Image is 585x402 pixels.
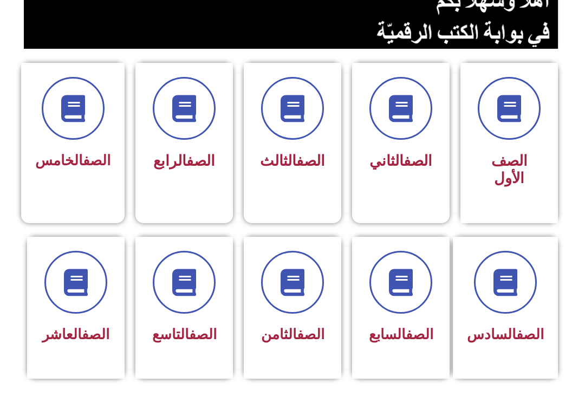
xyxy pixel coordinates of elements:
[189,326,217,342] a: الصف
[406,326,433,342] a: الصف
[369,326,433,342] span: السابع
[82,326,109,342] a: الصف
[186,152,215,170] a: الصف
[516,326,544,342] a: الصف
[404,152,432,170] a: الصف
[260,152,325,170] span: الثالث
[297,326,324,342] a: الصف
[467,326,544,342] span: السادس
[153,152,215,170] span: الرابع
[296,152,325,170] a: الصف
[83,152,110,168] a: الصف
[42,326,109,342] span: العاشر
[491,152,528,187] span: الصف الأول
[152,326,217,342] span: التاسع
[261,326,324,342] span: الثامن
[35,152,110,168] span: الخامس
[369,152,432,170] span: الثاني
